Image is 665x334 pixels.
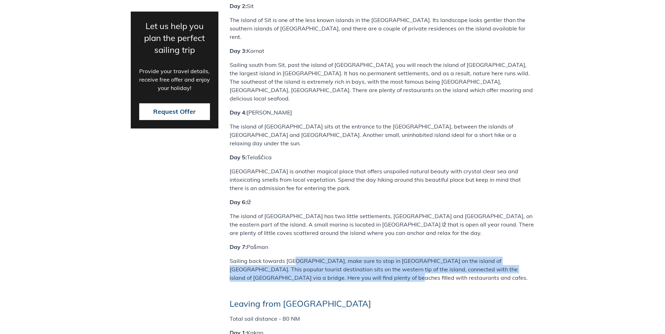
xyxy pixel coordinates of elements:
[139,103,210,120] button: Request Offer
[139,67,210,92] p: Provide your travel details, receive free offer and enjoy your holiday!
[230,212,535,237] p: The island of [GEOGRAPHIC_DATA] has two little settlements, [GEOGRAPHIC_DATA] and [GEOGRAPHIC_DAT...
[230,198,535,206] p: Iž
[230,153,535,161] p: Telaščica
[230,299,535,309] h3: Leaving from [GEOGRAPHIC_DATA]
[230,122,535,147] p: The island of [GEOGRAPHIC_DATA] sits at the entrance to the [GEOGRAPHIC_DATA], between the island...
[230,47,247,54] strong: Day 3:
[230,314,535,323] p: Total sail distance - 80 NM
[139,20,210,55] p: Let us help you plan the perfect sailing trip
[230,243,535,251] p: Pašman
[230,47,535,55] p: Kornat
[230,61,535,103] p: Sailing south from Sit, past the island of [GEOGRAPHIC_DATA], you will reach the island of [GEOGR...
[230,257,535,282] p: Sailing back towards [GEOGRAPHIC_DATA], make sure to stop in [GEOGRAPHIC_DATA] on the island of [...
[230,243,247,250] strong: Day 7:
[230,16,535,41] p: The island of Sit is one of the less known islands in the [GEOGRAPHIC_DATA]. Its landscape looks ...
[230,108,535,117] p: [PERSON_NAME]
[230,199,247,206] strong: Day 6:
[230,109,247,116] strong: Day 4:
[230,2,535,10] p: Sit
[230,154,247,161] strong: Day 5:
[230,2,247,9] strong: Day 2:
[230,167,535,192] p: [GEOGRAPHIC_DATA] is another magical place that offers unspoiled natural beauty with crystal clea...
